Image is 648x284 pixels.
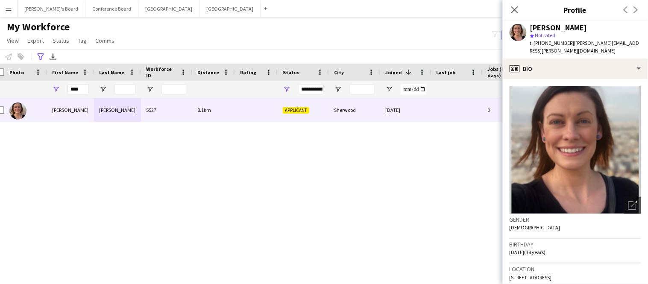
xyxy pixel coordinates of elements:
a: Status [49,35,73,46]
button: Open Filter Menu [52,85,60,93]
button: Open Filter Menu [283,85,290,93]
span: 8.1km [197,107,211,113]
span: Photo [9,69,24,76]
div: [DATE] [380,98,431,122]
span: Comms [95,37,114,44]
span: Rating [240,69,256,76]
a: Export [24,35,47,46]
button: [PERSON_NAME]'s Board [18,0,85,17]
span: My Workforce [7,20,70,33]
span: Workforce ID [146,66,177,79]
span: [DATE] (38 years) [510,249,546,255]
input: Workforce ID Filter Input [161,84,187,94]
span: Tag [78,37,87,44]
button: Conference Board [85,0,138,17]
h3: Gender [510,216,641,223]
img: Lisa Russell [9,102,26,120]
span: First Name [52,69,78,76]
div: Open photos pop-in [624,197,641,214]
span: Status [283,69,299,76]
span: View [7,37,19,44]
div: Sherwood [329,98,380,122]
span: Distance [197,69,219,76]
h3: Birthday [510,240,641,248]
span: Joined [385,69,402,76]
input: Joined Filter Input [401,84,426,94]
span: [DEMOGRAPHIC_DATA] [510,224,560,231]
a: Tag [74,35,90,46]
button: Open Filter Menu [99,85,107,93]
input: City Filter Input [349,84,375,94]
h3: Location [510,265,641,273]
span: Last Name [99,69,124,76]
input: First Name Filter Input [67,84,89,94]
button: [GEOGRAPHIC_DATA] [138,0,199,17]
input: Last Name Filter Input [114,84,136,94]
span: Last job [437,69,456,76]
span: Not rated [535,32,556,38]
h3: Profile [503,4,648,15]
app-action-btn: Advanced filters [35,52,46,62]
div: [PERSON_NAME] [530,24,587,32]
span: Status [53,37,69,44]
span: Jobs (last 90 days) [488,66,523,79]
button: Open Filter Menu [146,85,154,93]
div: 5527 [141,98,192,122]
span: Export [27,37,44,44]
div: [PERSON_NAME] [94,98,141,122]
span: City [334,69,344,76]
img: Crew avatar or photo [510,86,641,214]
div: [PERSON_NAME] [47,98,94,122]
span: | [PERSON_NAME][EMAIL_ADDRESS][PERSON_NAME][DOMAIN_NAME] [530,40,639,54]
button: Everyone2,133 [501,30,544,40]
a: View [3,35,22,46]
div: 0 [483,98,538,122]
span: Applicant [283,107,309,114]
button: Open Filter Menu [385,85,393,93]
a: Comms [92,35,118,46]
button: Open Filter Menu [334,85,342,93]
button: [GEOGRAPHIC_DATA] [199,0,261,17]
span: [STREET_ADDRESS] [510,274,552,281]
app-action-btn: Export XLSX [48,52,58,62]
span: t. [PHONE_NUMBER] [530,40,575,46]
div: Bio [503,59,648,79]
